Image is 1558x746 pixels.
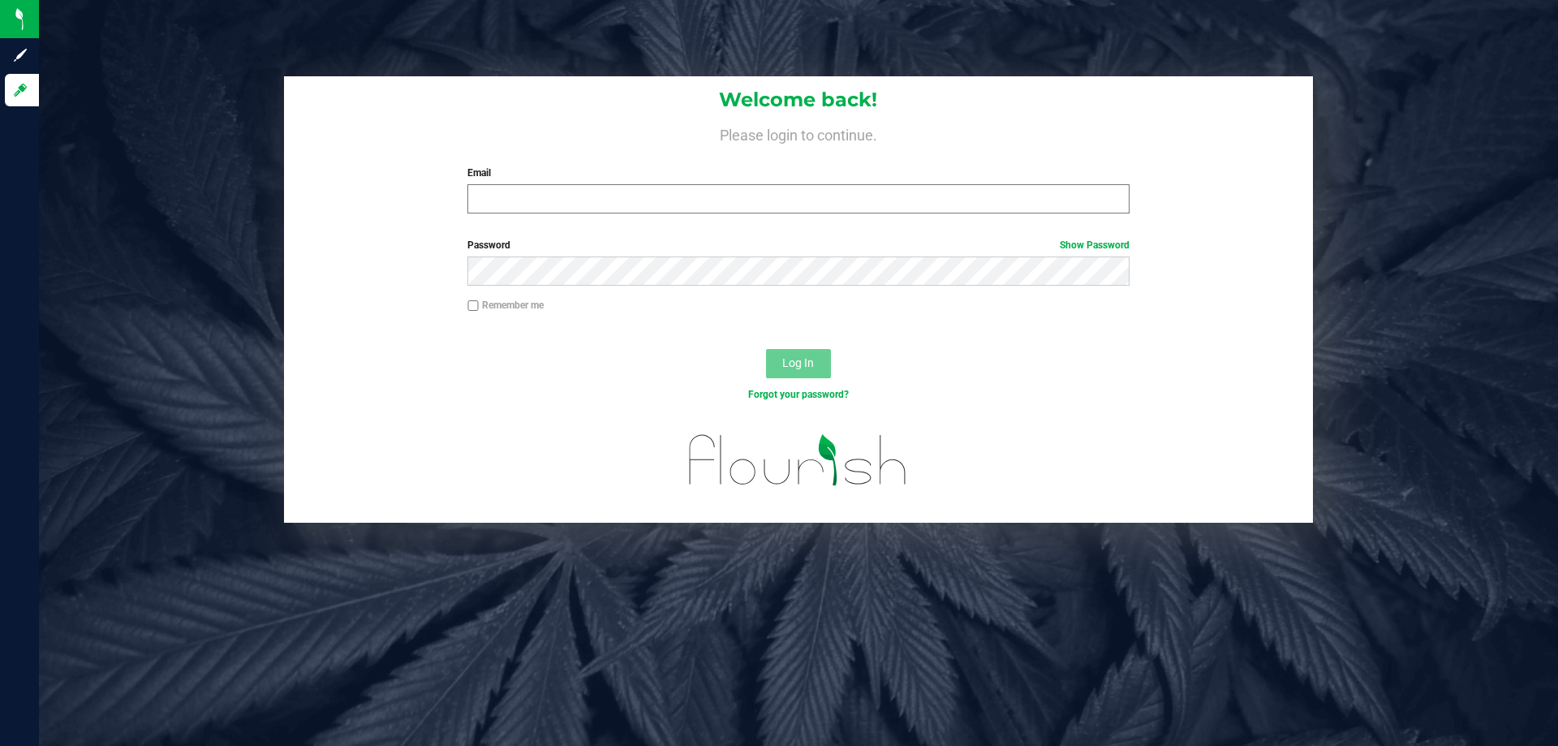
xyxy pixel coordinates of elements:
[467,300,479,312] input: Remember me
[669,419,927,502] img: flourish_logo.svg
[467,239,510,251] span: Password
[284,89,1313,110] h1: Welcome back!
[782,356,814,369] span: Log In
[1060,239,1130,251] a: Show Password
[467,166,1129,180] label: Email
[12,47,28,63] inline-svg: Sign up
[284,123,1313,143] h4: Please login to continue.
[766,349,831,378] button: Log In
[12,82,28,98] inline-svg: Log in
[748,389,849,400] a: Forgot your password?
[467,298,544,313] label: Remember me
